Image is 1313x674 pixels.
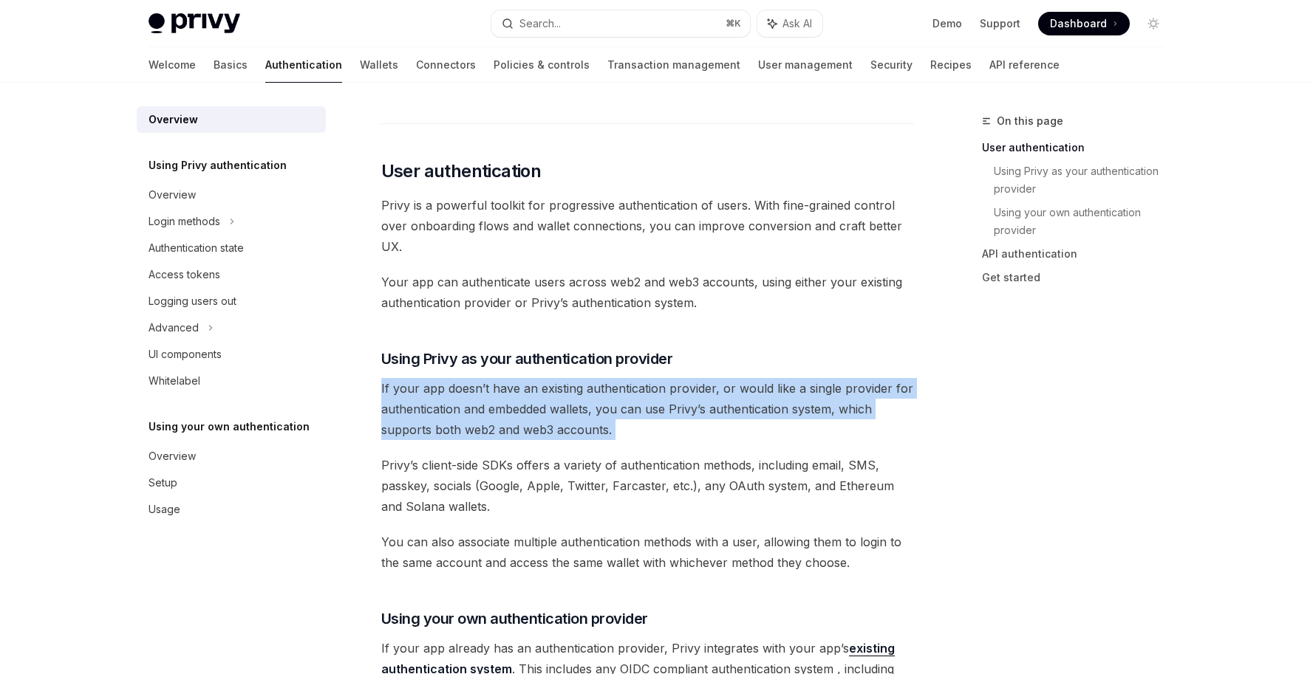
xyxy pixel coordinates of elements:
[980,16,1020,31] a: Support
[782,16,812,31] span: Ask AI
[149,111,198,128] div: Overview
[870,47,913,83] a: Security
[149,292,236,310] div: Logging users out
[137,470,326,496] a: Setup
[494,47,590,83] a: Policies & controls
[149,319,199,337] div: Advanced
[214,47,248,83] a: Basics
[137,341,326,368] a: UI components
[381,532,914,573] span: You can also associate multiple authentication methods with a user, allowing them to login to the...
[149,418,310,436] h5: Using your own authentication
[519,15,561,32] div: Search...
[989,47,1060,83] a: API reference
[381,195,914,257] span: Privy is a powerful toolkit for progressive authentication of users. With fine-grained control ov...
[994,201,1177,242] a: Using your own authentication provider
[982,136,1177,159] a: User authentication
[381,272,914,313] span: Your app can authenticate users across web2 and web3 accounts, using either your existing authent...
[149,474,177,492] div: Setup
[381,159,542,183] span: User authentication
[491,10,750,37] button: Search...⌘K
[149,13,240,34] img: light logo
[726,18,741,30] span: ⌘ K
[932,16,962,31] a: Demo
[149,266,220,283] div: Access tokens
[149,345,222,363] div: UI components
[997,112,1063,130] span: On this page
[149,501,180,518] div: Usage
[137,182,326,208] a: Overview
[149,47,196,83] a: Welcome
[1050,16,1107,31] span: Dashboard
[607,47,740,83] a: Transaction management
[1038,12,1130,35] a: Dashboard
[137,496,326,523] a: Usage
[930,47,972,83] a: Recipes
[137,235,326,261] a: Authentication state
[265,47,342,83] a: Authentication
[137,106,326,133] a: Overview
[137,288,326,314] a: Logging users out
[416,47,476,83] a: Connectors
[982,242,1177,266] a: API authentication
[149,213,220,230] div: Login methods
[758,47,853,83] a: User management
[149,186,196,204] div: Overview
[1142,12,1165,35] button: Toggle dark mode
[381,348,673,369] span: Using Privy as your authentication provider
[149,239,244,257] div: Authentication state
[137,443,326,470] a: Overview
[137,368,326,394] a: Whitelabel
[149,157,287,174] h5: Using Privy authentication
[149,447,196,465] div: Overview
[381,455,914,517] span: Privy’s client-side SDKs offers a variety of authentication methods, including email, SMS, passke...
[360,47,398,83] a: Wallets
[149,372,200,390] div: Whitelabel
[137,261,326,288] a: Access tokens
[381,608,648,629] span: Using your own authentication provider
[982,266,1177,289] a: Get started
[381,378,914,440] span: If your app doesn’t have an existing authentication provider, or would like a single provider for...
[994,159,1177,201] a: Using Privy as your authentication provider
[757,10,822,37] button: Ask AI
